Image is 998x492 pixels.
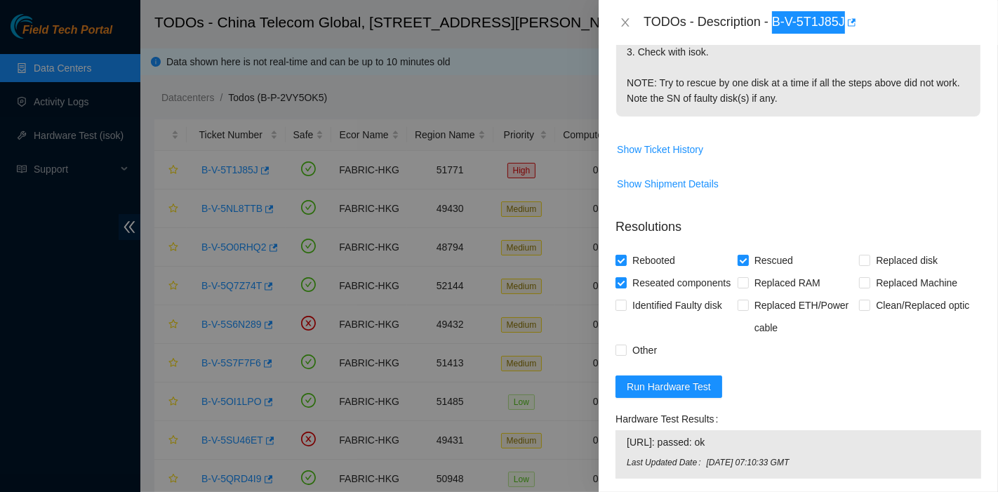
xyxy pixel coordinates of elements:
span: Rebooted [627,249,681,272]
span: Rescued [749,249,799,272]
span: Last Updated Date [627,456,706,470]
span: Replaced Machine [870,272,963,294]
span: Clean/Replaced optic [870,294,975,317]
span: Identified Faulty disk [627,294,728,317]
span: Run Hardware Test [627,379,711,394]
span: Show Ticket History [617,142,703,157]
span: close [620,17,631,28]
span: Reseated components [627,272,736,294]
label: Hardware Test Results [616,408,724,430]
span: [URL]: passed: ok [627,434,970,450]
p: Resolutions [616,206,981,237]
div: TODOs - Description - B-V-5T1J85J [644,11,981,34]
span: Replaced ETH/Power cable [749,294,860,339]
span: Other [627,339,663,361]
span: Show Shipment Details [617,176,719,192]
button: Show Ticket History [616,138,704,161]
button: Close [616,16,635,29]
span: Replaced disk [870,249,943,272]
button: Show Shipment Details [616,173,719,195]
button: Run Hardware Test [616,375,722,398]
span: [DATE] 07:10:33 GMT [707,456,970,470]
span: Replaced RAM [749,272,826,294]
